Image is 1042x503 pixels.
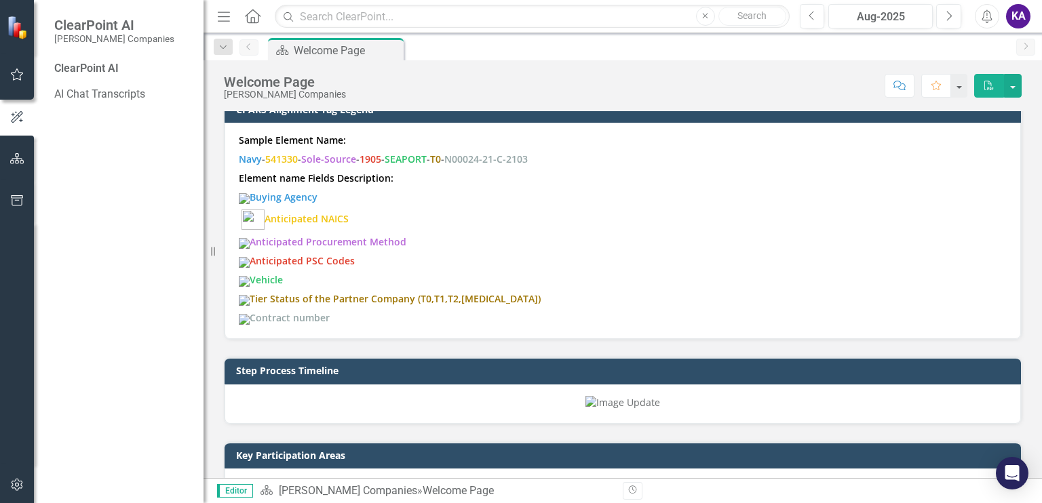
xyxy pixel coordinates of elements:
img: mceclip0.png [239,193,250,204]
img: mceclip3.png [239,257,250,268]
span: Navy [239,153,262,165]
button: Search [718,7,786,26]
span: ClearPoint AI [54,17,174,33]
span: Editor [217,484,253,498]
img: mceclip5.png [239,295,250,306]
div: Aug-2025 [833,9,928,25]
span: Sole-Source [301,153,356,165]
img: ClearPoint Strategy [7,15,31,39]
h3: CPARS Alignment Tag Legend [236,104,1014,115]
div: Welcome Page [294,42,400,59]
span: N00024-21-C-2103 [444,153,528,165]
div: ClearPoint AI [54,61,190,77]
h3: Step Process Timeline [236,365,1014,376]
span: Contract number [239,311,330,324]
span: SEAPORT [385,153,427,165]
span: Search [737,10,767,21]
input: Search ClearPoint... [275,5,789,28]
div: [PERSON_NAME] Companies [224,89,346,100]
span: Anticipated PSC Codes [239,254,355,267]
img: mceclip4.png [239,276,250,287]
span: T0 [430,153,441,165]
div: » [260,483,613,499]
span: 1905 [360,153,381,165]
span: - - - - - - [262,153,528,165]
a: AI Chat Transcripts [54,87,190,102]
span: Anticipated NAICS [265,212,349,225]
img: mceclip6.png [239,314,250,325]
div: Welcome Page [423,484,494,497]
span: Buying Agency [239,190,317,203]
img: mceclip2.png [239,238,250,249]
button: Aug-2025 [828,4,933,28]
span: Tier Status of the Partner Company (T0,T1,T2,[MEDICAL_DATA]) [239,292,541,305]
div: Welcome Page [224,75,346,89]
span: Anticipated Procurement Method [239,235,406,248]
span: Sample Element Name: [239,134,346,146]
a: [PERSON_NAME] Companies [279,484,417,497]
h3: Key Participation Areas [236,450,1014,460]
span: 541330 [265,153,298,165]
button: KA [1006,4,1030,28]
div: Open Intercom Messenger [996,457,1028,489]
small: [PERSON_NAME] Companies [54,33,174,44]
span: Element name Fields Description: [239,172,393,184]
img: Image Update [585,396,660,409]
img: mceclip7.png [242,209,265,230]
span: Vehicle [239,273,283,286]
